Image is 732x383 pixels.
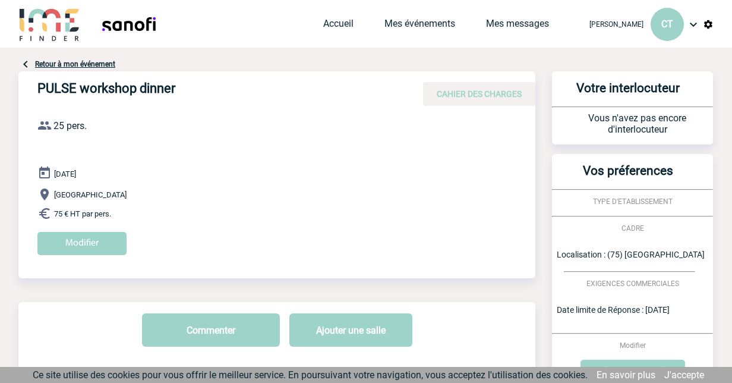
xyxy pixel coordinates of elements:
[33,369,588,381] span: Ce site utilise des cookies pour vous offrir le meilleur service. En poursuivant votre navigation...
[18,7,80,41] img: IME-Finder
[580,360,685,383] input: Cadre et géographie
[323,18,354,34] a: Accueil
[557,81,699,106] h3: Votre interlocuteur
[54,209,111,218] span: 75 € HT par pers.
[597,369,655,381] a: En savoir plus
[437,89,522,99] span: CAHIER DES CHARGES
[589,20,643,29] span: [PERSON_NAME]
[588,112,686,135] span: Vous n'avez pas encore d'interlocuteur
[54,190,127,199] span: [GEOGRAPHIC_DATA]
[54,169,76,178] span: [DATE]
[664,369,704,381] a: J'accepte
[37,81,394,101] h4: PULSE workshop dinner
[35,60,115,68] a: Retour à mon événement
[620,341,646,350] span: Modifier
[593,197,673,206] span: TYPE D'ETABLISSEMENT
[142,313,280,347] button: Commenter
[37,232,127,255] input: Modifier
[557,305,670,315] span: Date limite de Réponse : [DATE]
[486,18,549,34] a: Mes messages
[661,18,673,30] span: CT
[586,280,679,288] span: EXIGENCES COMMERCIALES
[289,313,412,347] button: Ajouter une salle
[557,250,705,259] span: Localisation : (75) [GEOGRAPHIC_DATA]
[621,224,644,233] span: CADRE
[53,120,87,131] span: 25 pers.
[557,164,699,189] h3: Vos préferences
[384,18,455,34] a: Mes événements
